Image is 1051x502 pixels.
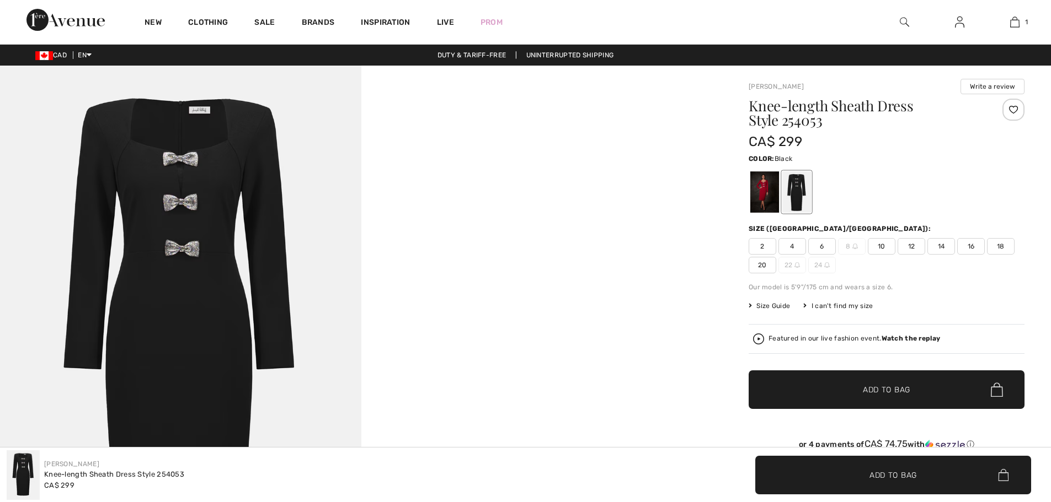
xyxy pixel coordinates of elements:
a: [PERSON_NAME] [749,83,804,90]
div: Knee-length Sheath Dress Style 254053 [44,469,184,480]
a: Brands [302,18,335,29]
span: 1 [1025,17,1028,27]
span: CA$ 299 [44,481,74,489]
div: Our model is 5'9"/175 cm and wears a size 6. [749,282,1025,292]
span: CA$ 299 [749,134,802,149]
h1: Knee-length Sheath Dress Style 254053 [749,99,979,127]
div: Size ([GEOGRAPHIC_DATA]/[GEOGRAPHIC_DATA]): [749,224,933,234]
span: CAD [35,51,71,59]
img: Watch the replay [753,333,764,344]
img: ring-m.svg [824,262,830,268]
span: 2 [749,238,776,255]
img: 1ère Avenue [26,9,105,31]
img: ring-m.svg [794,262,800,268]
span: Inspiration [361,18,410,29]
img: Bag.svg [998,469,1009,481]
span: 18 [987,238,1015,255]
span: 4 [778,238,806,255]
span: 22 [778,257,806,273]
div: I can't find my size [803,301,873,311]
span: Black [775,155,793,163]
span: 20 [749,257,776,273]
img: Sezzle [925,440,965,450]
img: My Info [955,15,964,29]
span: 12 [898,238,925,255]
div: Black [782,171,811,213]
img: ring-m.svg [852,244,858,249]
span: EN [78,51,92,59]
div: or 4 payments of with [749,439,1025,450]
a: Sale [254,18,275,29]
a: Sign In [946,15,973,29]
span: CA$ 74.75 [865,438,908,449]
img: Canadian Dollar [35,51,53,60]
button: Add to Bag [749,370,1025,409]
a: Clothing [188,18,228,29]
button: Add to Bag [755,456,1031,494]
span: 10 [868,238,895,255]
span: Size Guide [749,301,790,311]
span: 16 [957,238,985,255]
a: New [145,18,162,29]
span: 14 [927,238,955,255]
video: Your browser does not support the video tag. [361,66,723,246]
img: My Bag [1010,15,1020,29]
div: Deep cherry [750,171,779,213]
a: Live [437,17,454,28]
img: search the website [900,15,909,29]
div: or 4 payments ofCA$ 74.75withSezzle Click to learn more about Sezzle [749,439,1025,454]
div: Featured in our live fashion event. [769,335,940,342]
span: 24 [808,257,836,273]
a: 1 [988,15,1042,29]
span: 8 [838,238,866,255]
span: 6 [808,238,836,255]
button: Write a review [961,79,1025,94]
img: Knee-Length Sheath Dress Style 254053 [7,450,40,500]
span: Color: [749,155,775,163]
span: Add to Bag [863,384,910,396]
strong: Watch the replay [882,334,941,342]
a: Prom [481,17,503,28]
span: Add to Bag [869,469,917,481]
a: [PERSON_NAME] [44,460,99,468]
img: Bag.svg [991,382,1003,397]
